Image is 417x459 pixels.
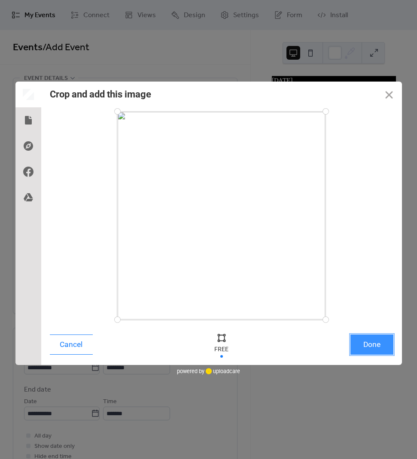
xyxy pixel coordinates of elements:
div: powered by [177,365,240,378]
div: Direct Link [15,133,41,159]
button: Cancel [50,334,93,355]
div: Crop and add this image [50,89,151,100]
div: Preview [15,82,41,107]
button: Done [350,334,393,355]
div: Local Files [15,107,41,133]
button: Close [376,82,402,107]
div: Facebook [15,159,41,185]
a: uploadcare [204,368,240,374]
div: Google Drive [15,185,41,210]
